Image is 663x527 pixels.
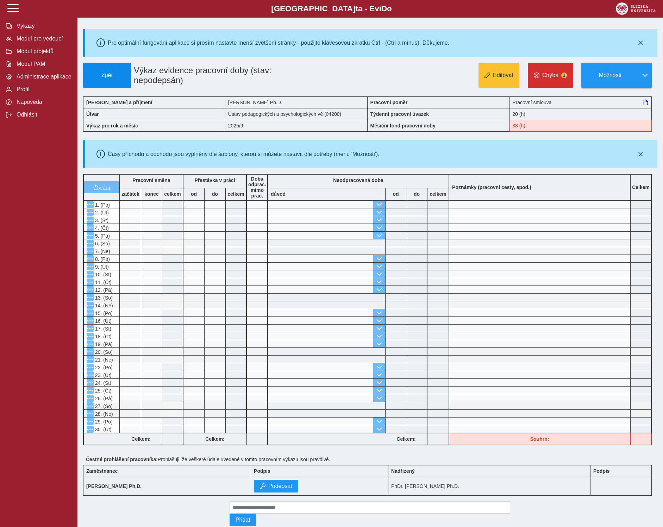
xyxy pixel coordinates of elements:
[108,151,380,157] div: Časy příchodu a odchodu jsou vyplněny dle šablony, kterou si můžete nastavit dle potřeby (menu 'M...
[87,302,94,309] button: Menu
[94,256,110,262] span: 8. (Po)
[87,247,94,255] button: Menu
[87,340,94,347] button: Menu
[94,210,109,215] span: 2. (Út)
[83,454,657,465] div: Prohlašuji, že veškeré údaje uvedené v tomto pracovním výkazu jsou pravdivé.
[509,96,652,108] div: Pracovní smlouva
[355,4,358,13] span: t
[225,108,368,120] div: Ústav pedagogických a psychologických vě (04200)
[94,218,108,223] span: 3. (St)
[632,184,650,190] b: Celkem
[87,333,94,340] button: Menu
[94,241,110,246] span: 6. (So)
[87,387,94,394] button: Menu
[94,310,113,316] span: 15. (Po)
[509,108,652,120] div: 20 (h)
[120,191,141,197] b: začátek
[87,255,94,262] button: Menu
[87,356,94,363] button: Menu
[427,191,449,197] b: celkem
[141,191,162,197] b: konec
[94,334,112,339] span: 18. (Čt)
[479,63,519,88] button: Editovat
[87,348,94,355] button: Menu
[14,99,71,105] span: Nápověda
[230,514,256,526] button: Přidat
[631,433,652,445] div: Fond pracovní doby (88 h) a součet hodin ( h) se neshodují!
[587,72,633,79] span: Možnosti
[87,364,94,371] button: Menu
[236,517,250,523] span: Přidat
[581,63,638,88] button: Možnosti
[84,181,119,193] button: vrátit
[86,457,158,462] b: Čestné prohlášení pracovníka:
[493,72,513,79] span: Editovat
[528,63,573,88] button: Chyba1
[14,74,71,80] span: Administrace aplikace
[542,72,558,79] span: Chyba
[381,4,387,13] span: D
[87,217,94,224] button: Menu
[94,326,111,332] span: 17. (St)
[449,433,631,445] div: Fond pracovní doby (88 h) a součet hodin ( h) se neshodují!
[87,201,94,208] button: Menu
[94,427,112,432] span: 30. (Út)
[94,357,113,363] span: 21. (Ne)
[120,436,162,442] b: Celkem:
[21,4,642,13] b: [GEOGRAPHIC_DATA] a - Evi
[86,111,99,117] b: Útvar
[87,271,94,278] button: Menu
[94,272,111,277] span: 10. (St)
[86,483,142,489] b: [PERSON_NAME] Ph.D.
[530,436,549,442] b: Souhrn:
[194,177,235,183] b: Přestávka v práci
[561,73,567,78] span: 1
[87,402,94,409] button: Menu
[94,403,113,409] span: 27. (So)
[406,191,427,197] b: do
[99,184,111,190] span: vrátit
[205,191,225,197] b: do
[86,72,128,79] span: Zpět
[94,202,110,208] span: 1. (Po)
[370,123,436,128] b: Měsíční fond pracovní doby
[86,123,138,128] b: Výkaz pro rok a měsíc
[14,86,71,93] span: Profil
[131,63,323,88] h1: Výkaz evidence pracovní doby (stav: nepodepsán)
[94,388,112,394] span: 25. (Čt)
[94,349,113,355] span: 20. (So)
[86,100,152,105] b: [PERSON_NAME] a příjmení
[162,191,183,197] b: celkem
[94,341,113,347] span: 19. (Pá)
[183,191,204,197] b: od
[94,287,113,293] span: 12. (Pá)
[94,280,112,285] span: 11. (Čt)
[87,263,94,270] button: Menu
[593,468,610,474] b: Podpis
[94,295,113,301] span: 13. (So)
[87,224,94,231] button: Menu
[87,209,94,216] button: Menu
[94,411,113,417] span: 28. (Ne)
[94,303,113,308] span: 14. (Ne)
[386,191,406,197] b: od
[87,325,94,332] button: Menu
[87,317,94,324] button: Menu
[183,436,246,442] b: Celkem:
[509,120,652,132] div: Fond pracovní doby (88 h) a součet hodin ( h) se neshodují!
[370,100,408,105] b: Pracovní poměr
[87,232,94,239] button: Menu
[87,426,94,433] button: Menu
[388,477,590,496] td: PhDr. [PERSON_NAME] Ph.D.
[87,410,94,417] button: Menu
[271,191,286,197] b: důvod
[94,365,113,370] span: 22. (Po)
[370,111,429,117] b: Týdenní pracovní úvazek
[87,379,94,386] button: Menu
[94,225,109,231] span: 4. (Čt)
[87,418,94,425] button: Menu
[14,48,71,55] span: Modul projektů
[14,61,71,67] span: Modul PAM
[254,480,298,493] button: Podepsat
[94,419,113,425] span: 29. (Po)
